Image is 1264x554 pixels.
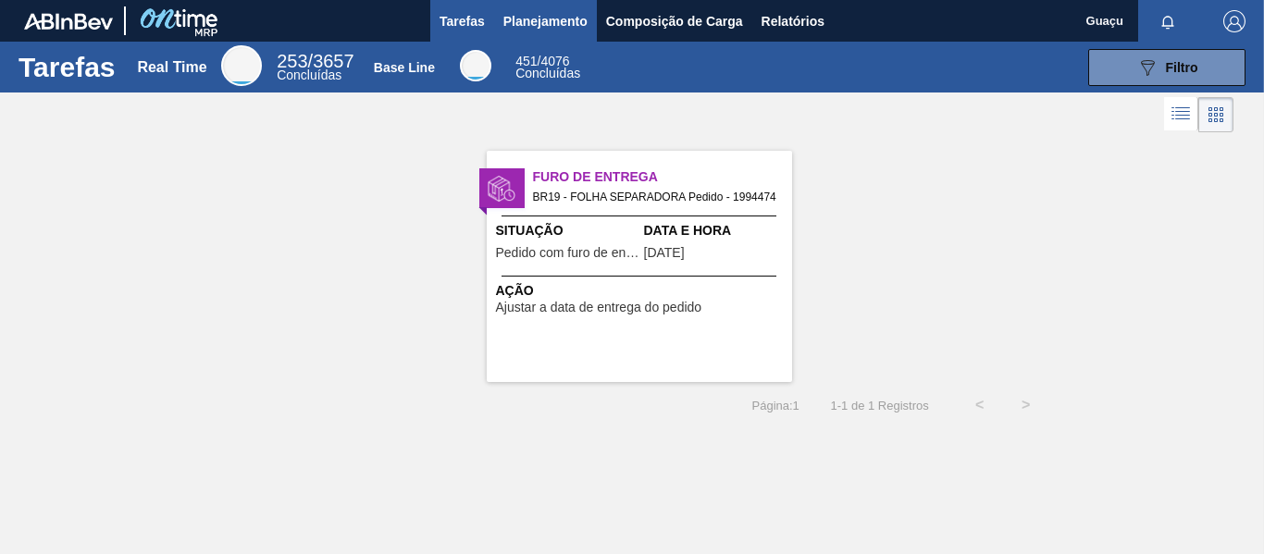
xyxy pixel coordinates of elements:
[1088,49,1245,86] button: Filtro
[1164,97,1198,132] div: Visão em Lista
[1198,97,1233,132] div: Visão em Cards
[762,10,824,32] span: Relatórios
[496,221,639,240] span: Situação
[644,221,787,240] span: Data e Hora
[1138,8,1197,34] button: Notificações
[277,68,341,82] span: Concluídas
[503,10,588,32] span: Planejamento
[1166,60,1198,75] span: Filtro
[277,51,307,71] span: 253
[277,51,353,71] span: / 3657
[19,56,116,78] h1: Tarefas
[24,13,113,30] img: TNhmsLtSVTkK8tSr43FrP2fwEKptu5GPRR3wAAAABJRU5ErkJggg==
[606,10,743,32] span: Composição de Carga
[1003,382,1049,428] button: >
[496,281,787,301] span: Ação
[957,382,1003,428] button: <
[827,399,929,412] span: 1 - 1 de 1 Registros
[374,60,435,75] div: Base Line
[277,54,353,81] div: Real Time
[533,187,777,207] span: BR19 - FOLHA SEPARADORA Pedido - 1994474
[752,399,799,412] span: Página : 1
[496,301,702,314] span: Ajustar a data de entrega do pedido
[137,59,206,76] div: Real Time
[460,50,491,81] div: Base Line
[496,246,639,260] span: Pedido com furo de entrega
[488,175,515,203] img: status
[440,10,485,32] span: Tarefas
[515,54,569,68] span: / 4076
[515,66,580,80] span: Concluídas
[515,55,580,80] div: Base Line
[644,246,685,260] span: 31/08/2025,
[533,167,792,187] span: Furo de Entrega
[1223,10,1245,32] img: Logout
[515,54,537,68] span: 451
[221,45,262,86] div: Real Time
